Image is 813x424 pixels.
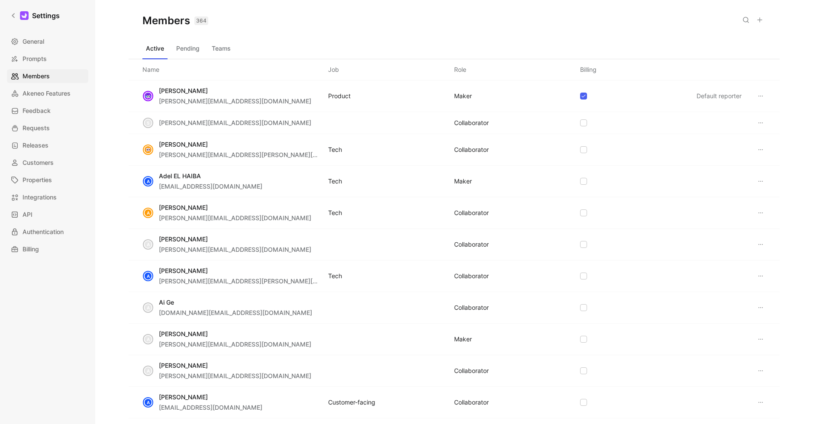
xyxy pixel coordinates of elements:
div: Role [454,64,466,75]
a: Billing [7,242,88,256]
span: [EMAIL_ADDRESS][DOMAIN_NAME] [159,404,262,411]
span: [PERSON_NAME] [159,141,208,148]
div: A [144,366,152,375]
a: Settings [7,7,63,24]
a: Akeneo Features [7,87,88,100]
div: Product [328,91,351,101]
button: Active [142,42,168,55]
span: API [23,209,32,220]
span: [DOMAIN_NAME][EMAIL_ADDRESS][DOMAIN_NAME] [159,309,312,316]
div: Billing [580,64,597,75]
div: Name [142,64,159,75]
a: Prompts [7,52,88,66]
span: Billing [23,244,39,254]
button: Teams [208,42,234,55]
span: Adel EL HAIBA [159,172,201,180]
div: A [144,177,152,186]
span: Authentication [23,227,64,237]
img: avatar [144,145,152,154]
a: Authentication [7,225,88,239]
div: COLLABORATOR [454,366,489,376]
div: A [144,209,152,217]
div: Customer-facing [328,397,375,408]
span: [PERSON_NAME][EMAIL_ADDRESS][PERSON_NAME][DOMAIN_NAME] [159,277,360,285]
span: [PERSON_NAME][EMAIL_ADDRESS][DOMAIN_NAME] [159,97,311,105]
span: Prompts [23,54,47,64]
div: A [144,398,152,407]
div: A [144,272,152,280]
a: Properties [7,173,88,187]
div: MAKER [454,176,472,186]
span: Customers [23,157,54,168]
span: Requests [23,123,50,133]
a: API [7,208,88,222]
span: Default reporter [697,92,742,100]
div: A [144,335,152,344]
a: General [7,35,88,48]
span: [PERSON_NAME] [159,87,208,94]
img: avatar [144,92,152,100]
button: Pending [173,42,203,55]
div: 364 [194,16,208,25]
div: MAKER [454,91,472,101]
h1: Settings [32,10,60,21]
span: [PERSON_NAME][EMAIL_ADDRESS][DOMAIN_NAME] [159,246,311,253]
a: Members [7,69,88,83]
div: COLLABORATOR [454,302,489,313]
div: Tech [328,145,342,155]
div: A [144,303,152,312]
span: Members [23,71,50,81]
span: [PERSON_NAME] [159,393,208,401]
span: [PERSON_NAME][EMAIL_ADDRESS][DOMAIN_NAME] [159,372,311,379]
div: s [144,119,152,127]
div: MAKER [454,334,472,344]
span: [PERSON_NAME][EMAIL_ADDRESS][DOMAIN_NAME] [159,214,311,222]
div: Job [328,64,339,75]
span: [PERSON_NAME] [159,362,208,369]
div: COLLABORATOR [454,239,489,250]
div: COLLABORATOR [454,208,489,218]
span: [EMAIL_ADDRESS][DOMAIN_NAME] [159,183,262,190]
span: Releases [23,140,48,151]
div: COLLABORATOR [454,271,489,281]
span: Ai Ge [159,299,174,306]
div: COLLABORATOR [454,397,489,408]
span: Feedback [23,106,51,116]
a: Requests [7,121,88,135]
span: [PERSON_NAME] [159,204,208,211]
div: Tech [328,208,342,218]
div: A [144,240,152,249]
div: COLLABORATOR [454,145,489,155]
div: Tech [328,176,342,186]
h1: Members [142,14,208,28]
a: Feedback [7,104,88,118]
span: General [23,36,44,47]
span: Integrations [23,192,57,202]
span: [PERSON_NAME] [159,235,208,243]
span: [PERSON_NAME] [159,267,208,274]
div: Tech [328,271,342,281]
a: Customers [7,156,88,170]
a: Releases [7,138,88,152]
span: [PERSON_NAME][EMAIL_ADDRESS][DOMAIN_NAME] [159,119,311,126]
span: [PERSON_NAME][EMAIL_ADDRESS][PERSON_NAME][DOMAIN_NAME] [159,151,360,158]
span: Akeneo Features [23,88,71,99]
span: [PERSON_NAME] [159,330,208,337]
div: COLLABORATOR [454,118,489,128]
a: Integrations [7,190,88,204]
span: [PERSON_NAME][EMAIL_ADDRESS][DOMAIN_NAME] [159,340,311,348]
span: Properties [23,175,52,185]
